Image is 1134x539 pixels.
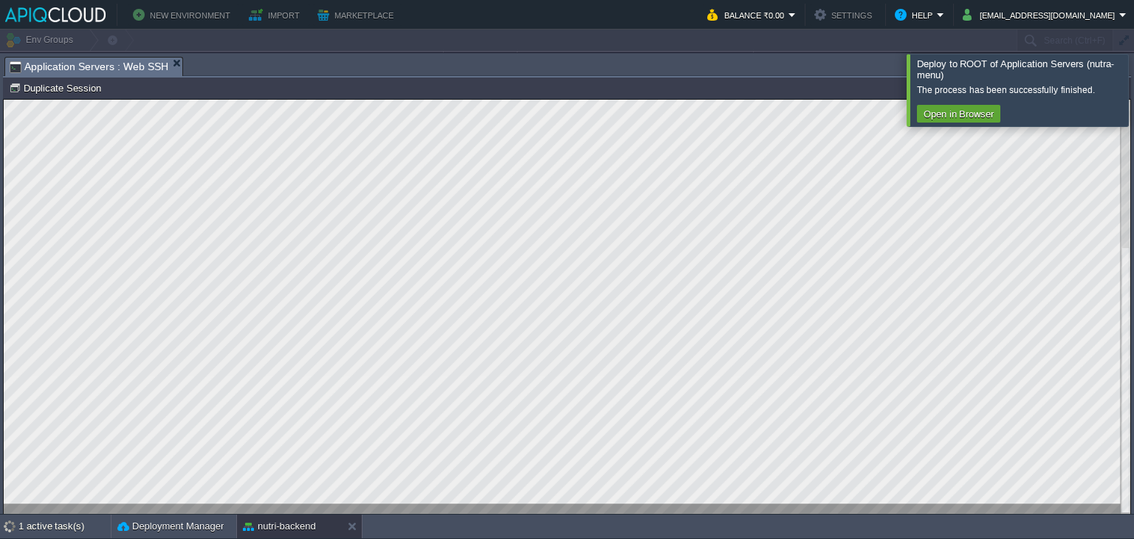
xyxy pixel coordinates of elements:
[963,6,1119,24] button: [EMAIL_ADDRESS][DOMAIN_NAME]
[133,6,235,24] button: New Environment
[755,52,910,69] div: Usage
[895,6,937,24] button: Help
[917,84,1124,96] div: The process has been successfully finished.
[814,6,876,24] button: Settings
[249,6,304,24] button: Import
[917,58,1114,80] span: Deploy to ROOT of Application Servers (nutra-menu)
[919,107,998,120] button: Open in Browser
[444,52,517,69] div: Status
[243,519,316,534] button: nutri-backend
[5,7,106,22] img: APIQCloud
[117,519,224,534] button: Deployment Manager
[707,6,788,24] button: Balance ₹0.00
[9,81,106,95] button: Duplicate Session
[10,58,168,76] span: Application Servers : Web SSH
[518,52,753,69] div: Tags
[317,6,398,24] button: Marketplace
[18,515,111,538] div: 1 active task(s)
[1,52,443,69] div: Name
